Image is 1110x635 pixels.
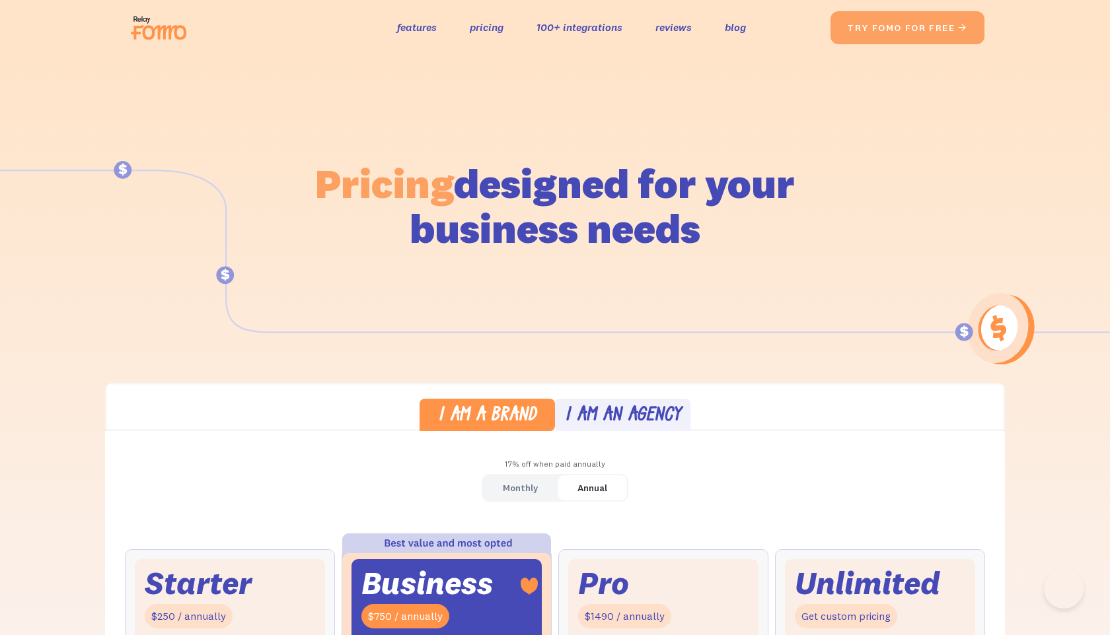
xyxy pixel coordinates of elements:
[361,569,493,597] div: Business
[145,604,233,628] div: $250 / annually
[536,18,622,37] a: 100+ integrations
[655,18,692,37] a: reviews
[725,18,746,37] a: blog
[831,11,984,44] a: try fomo for free
[578,569,629,597] div: Pro
[438,407,536,426] div: I am a brand
[795,604,897,628] div: Get custom pricing
[314,161,795,251] h1: designed for your business needs
[565,407,681,426] div: I am an agency
[1044,569,1084,609] iframe: Toggle Customer Support
[145,569,252,597] div: Starter
[578,604,671,628] div: $1490 / annually
[470,18,503,37] a: pricing
[577,479,607,498] div: Annual
[105,455,1005,474] div: 17% off when paid annually
[315,158,454,209] span: Pricing
[795,569,940,597] div: Unlimited
[361,604,449,628] div: $750 / annually
[957,22,968,34] span: 
[503,479,538,498] div: Monthly
[397,18,437,37] a: features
